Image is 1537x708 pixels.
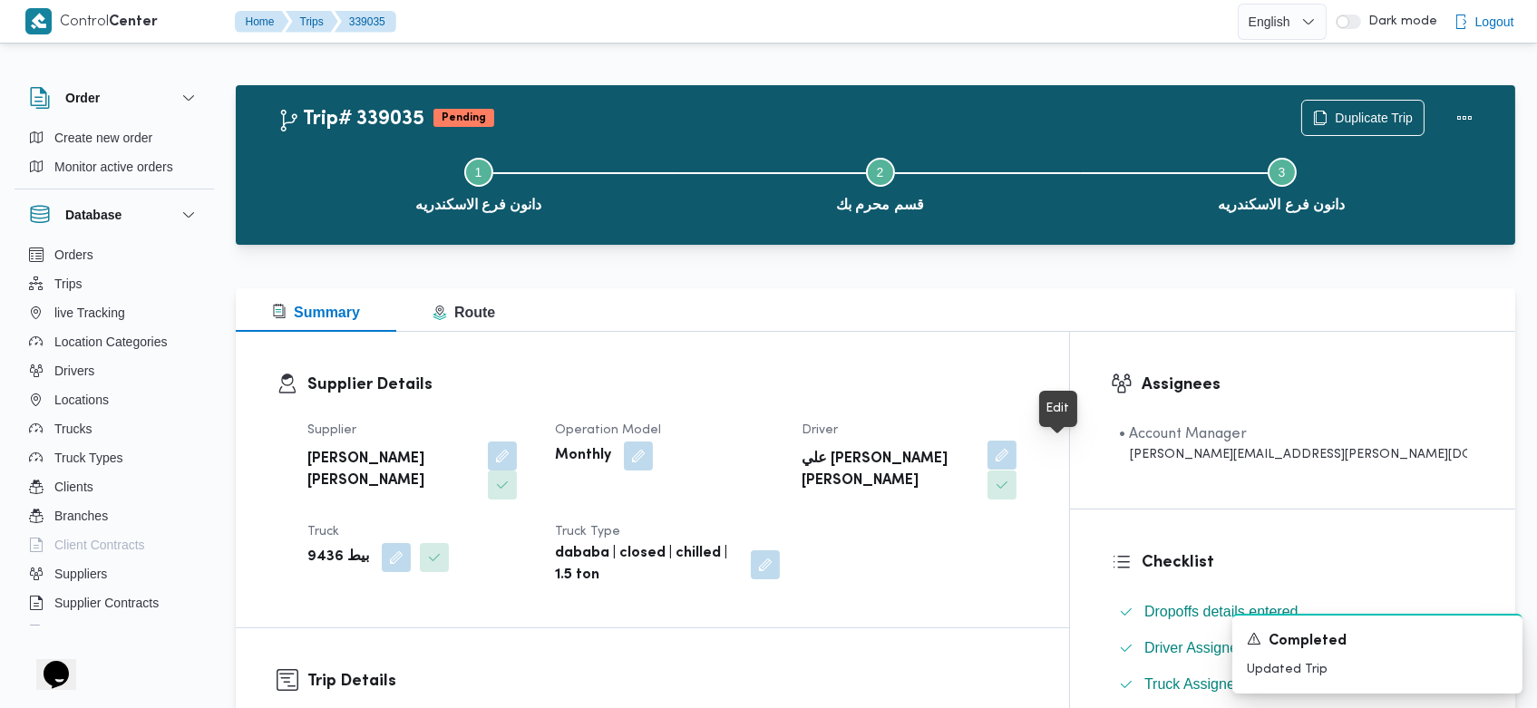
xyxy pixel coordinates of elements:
img: X8yXhbKr1z7QwAAAABJRU5ErkJggg== [25,8,52,34]
iframe: chat widget [18,635,76,690]
span: Locations [54,389,109,411]
span: Pending [433,109,494,127]
span: Truck Type [555,526,620,538]
button: Location Categories [22,327,207,356]
b: dababa | closed | chilled | 1.5 ton [555,543,739,587]
span: Dropoffs details entered [1144,604,1299,619]
span: 3 [1279,165,1286,179]
button: Client Contracts [22,530,207,559]
span: Devices [54,621,100,643]
b: Pending [442,112,486,123]
h3: Trip Details [307,669,1028,693]
button: Dropoffs details entered [1112,597,1474,626]
span: Duplicate Trip [1335,107,1413,129]
button: Drivers [22,356,207,385]
span: 2 [877,165,884,179]
button: قسم محرم بك [679,136,1081,230]
button: live Tracking [22,298,207,327]
span: Client Contracts [54,534,145,556]
span: Summary [272,305,360,320]
h3: Assignees [1142,373,1474,397]
span: 1 [475,165,482,179]
b: Center [110,15,159,29]
h3: Database [65,204,122,226]
div: Database [15,240,214,633]
button: Database [29,204,199,226]
span: Suppliers [54,563,107,585]
span: Truck Types [54,447,122,469]
span: live Tracking [54,302,125,324]
button: Supplier Contracts [22,588,207,617]
button: 339035 [335,11,396,33]
span: Driver [802,424,838,436]
span: Monitor active orders [54,156,173,178]
b: [PERSON_NAME] [PERSON_NAME] [307,449,475,492]
span: دانون فرع الاسكندريه [1219,194,1346,216]
h2: Trip# 339035 [277,108,424,131]
span: Dropoffs details entered [1144,601,1299,623]
button: Home [235,11,289,33]
span: Logout [1475,11,1514,33]
span: Completed [1269,631,1347,653]
div: • Account Manager [1119,423,1467,445]
button: Truck Types [22,443,207,472]
button: Trucks [22,414,207,443]
div: Edit [1046,398,1070,420]
button: Monitor active orders [22,152,207,181]
h3: Checklist [1142,550,1474,575]
button: Suppliers [22,559,207,588]
button: دانون فرع الاسكندريه [277,136,679,230]
button: Driver Assigned [1112,634,1474,663]
span: دانون فرع الاسكندريه [415,194,542,216]
button: Duplicate Trip [1301,100,1425,136]
span: Clients [54,476,93,498]
button: Orders [22,240,207,269]
span: قسم محرم بك [836,194,924,216]
button: Trips [286,11,338,33]
button: Actions [1446,100,1483,136]
span: Location Categories [54,331,168,353]
h3: Supplier Details [307,373,1028,397]
button: Locations [22,385,207,414]
button: Devices [22,617,207,646]
span: Trips [54,273,83,295]
button: دانون فرع الاسكندريه [1081,136,1483,230]
span: Driver Assigned [1144,640,1246,655]
button: Logout [1446,4,1522,40]
button: Truck Assigned [1112,670,1474,699]
span: Supplier Contracts [54,592,159,614]
div: Notification [1247,630,1508,653]
span: • Account Manager abdallah.mohamed@illa.com.eg [1119,423,1467,464]
span: Truck [307,526,339,538]
span: Supplier [307,424,356,436]
p: Updated Trip [1247,660,1508,679]
button: Create new order [22,123,207,152]
span: Branches [54,505,108,527]
div: Order [15,123,214,189]
span: Route [433,305,495,320]
h3: Order [65,87,100,109]
button: Order [29,87,199,109]
span: Operation Model [555,424,661,436]
span: Trucks [54,418,92,440]
span: Orders [54,244,93,266]
b: Monthly [555,445,611,467]
button: Branches [22,501,207,530]
span: Create new order [54,127,152,149]
span: Truck Assigned [1144,676,1243,692]
button: Clients [22,472,207,501]
span: Drivers [54,360,94,382]
span: Dark mode [1361,15,1437,29]
div: [PERSON_NAME][EMAIL_ADDRESS][PERSON_NAME][DOMAIN_NAME] [1119,445,1467,464]
span: Driver Assigned [1144,637,1246,659]
b: بيط 9436 [307,547,369,568]
button: Trips [22,269,207,298]
b: علي [PERSON_NAME] [PERSON_NAME] [802,449,974,492]
span: Truck Assigned [1144,674,1243,695]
